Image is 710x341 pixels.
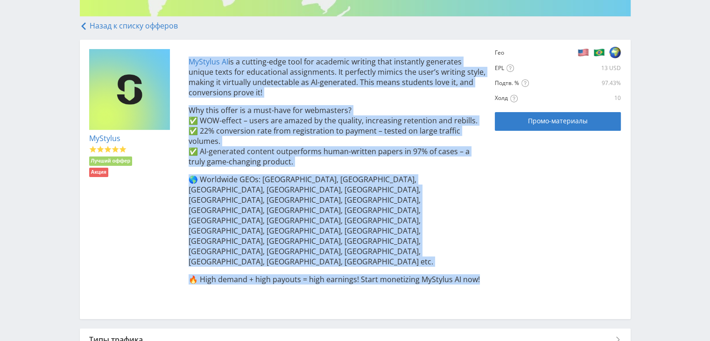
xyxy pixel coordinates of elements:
img: e836bfbd110e4da5150580c9a99ecb16.png [89,49,170,130]
div: 10 [580,94,621,102]
img: f6d4d8a03f8825964ffc357a2a065abb.png [593,46,605,58]
div: Холд [495,94,578,102]
a: MyStylus [89,133,120,143]
li: Лучший оффер [89,156,133,166]
div: EPL [495,64,525,72]
div: 13 USD [527,64,621,72]
div: Подтв. % [495,79,578,87]
p: 🌎 Worldwide GEOs: [GEOGRAPHIC_DATA], [GEOGRAPHIC_DATA], [GEOGRAPHIC_DATA], [GEOGRAPHIC_DATA], [GE... [189,174,486,267]
img: 8ccb95d6cbc0ca5a259a7000f084d08e.png [609,46,621,58]
a: Промо-материалы [495,112,621,131]
p: is a cutting-edge tool for academic writing that instantly generates unique texts for educational... [189,57,486,98]
img: b2e5cb7c326a8f2fba0c03a72091f869.png [577,46,589,58]
div: Гео [495,49,525,57]
a: MyStylus AI [189,57,228,67]
p: Why this offer is a must-have for webmasters? ✅ WOW-effect – users are amazed by the quality, inc... [189,105,486,167]
a: Назад к списку офферов [80,21,178,31]
div: 97.43% [580,79,621,87]
p: 🔥 High demand + high payouts = high earnings! Start monetizing MyStylus AI now! [189,274,486,284]
li: Акция [89,168,108,177]
span: Промо-материалы [528,117,588,125]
